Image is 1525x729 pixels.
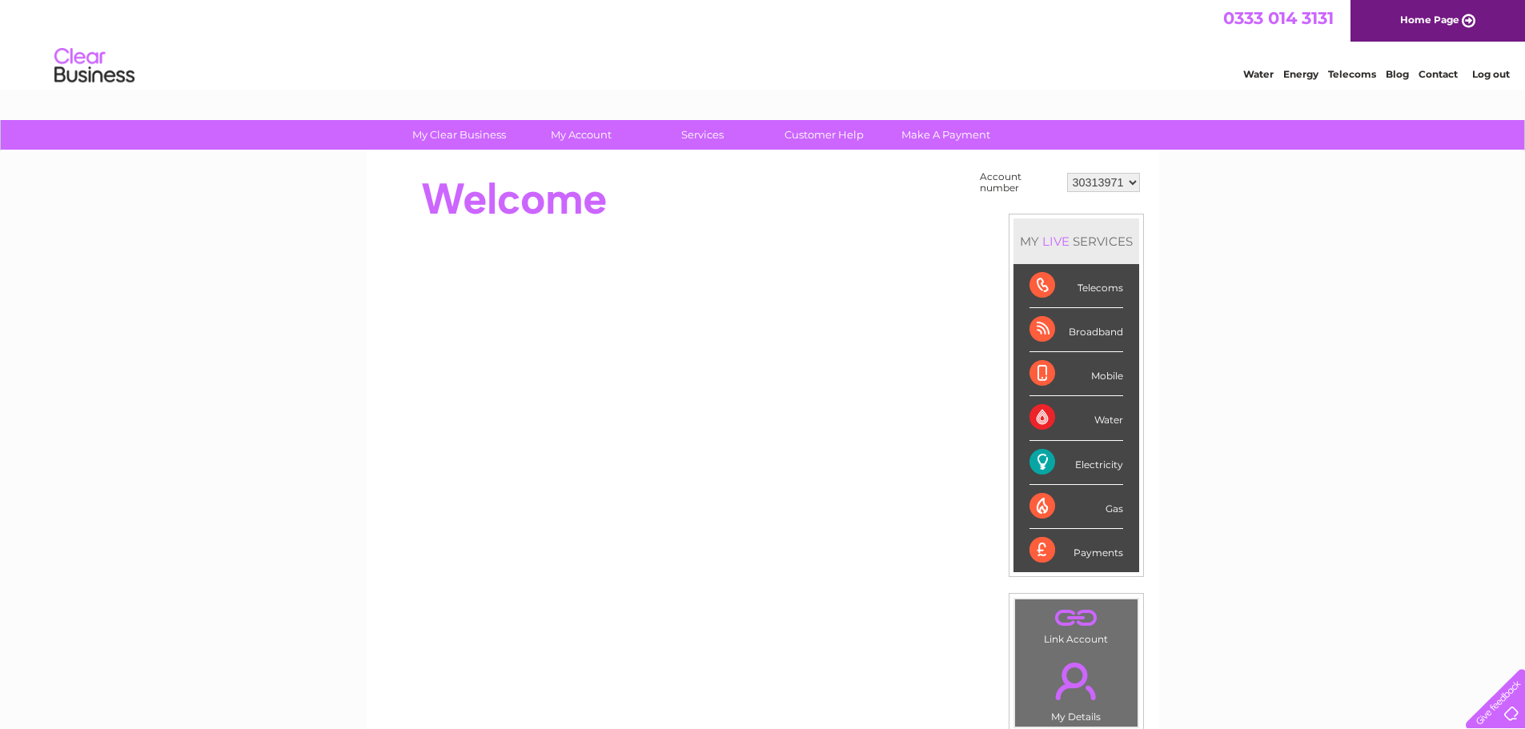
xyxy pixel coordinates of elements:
td: My Details [1014,649,1138,727]
a: Telecoms [1328,68,1376,80]
a: . [1019,653,1134,709]
a: Services [636,120,769,150]
a: Blog [1386,68,1409,80]
div: Electricity [1029,441,1123,485]
a: 0333 014 3131 [1223,8,1334,28]
a: Energy [1283,68,1318,80]
td: Link Account [1014,599,1138,649]
a: Contact [1419,68,1458,80]
td: Account number [976,167,1063,198]
a: . [1019,603,1134,631]
a: Water [1243,68,1274,80]
a: My Clear Business [393,120,525,150]
div: MY SERVICES [1013,218,1139,264]
img: logo.png [54,42,135,90]
a: My Account [515,120,647,150]
div: Water [1029,396,1123,440]
div: Mobile [1029,352,1123,396]
div: LIVE [1039,234,1073,249]
a: Log out [1472,68,1510,80]
a: Customer Help [758,120,890,150]
div: Gas [1029,485,1123,529]
div: Clear Business is a trading name of Verastar Limited (registered in [GEOGRAPHIC_DATA] No. 3667643... [385,9,1142,78]
a: Make A Payment [880,120,1012,150]
div: Broadband [1029,308,1123,352]
div: Payments [1029,529,1123,572]
div: Telecoms [1029,264,1123,308]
